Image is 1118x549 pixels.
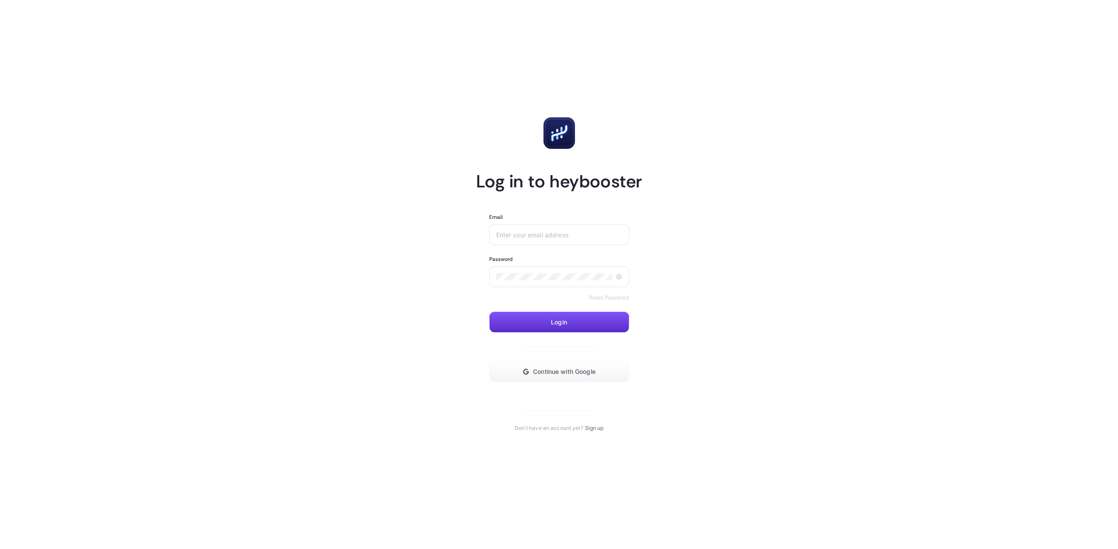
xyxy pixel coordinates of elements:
[533,368,596,375] span: Continue with Google
[496,231,622,238] input: Enter your email address
[476,170,642,193] h1: Log in to heybooster
[489,214,503,221] label: Email
[489,312,629,333] button: Login
[515,425,583,432] span: Don't have an account yet?
[489,256,513,263] label: Password
[489,361,629,382] button: Continue with Google
[589,294,629,301] a: Reset Password
[585,425,604,432] a: Sign up
[551,319,567,326] span: Login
